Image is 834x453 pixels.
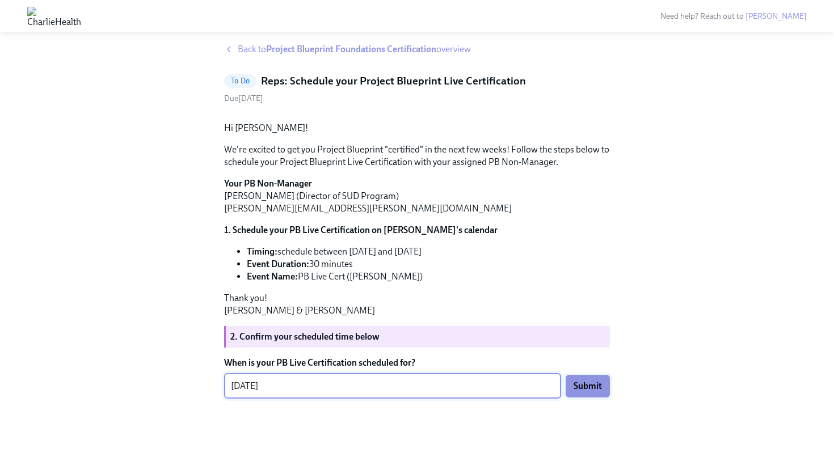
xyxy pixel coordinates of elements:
[230,331,380,342] strong: 2. Confirm your scheduled time below
[224,77,256,85] span: To Do
[247,271,298,282] strong: Event Name:
[224,43,610,56] a: Back toProject Blueprint Foundations Certificationoverview
[224,225,498,235] strong: 1. Schedule your PB Live Certification on [PERSON_NAME]'s calendar
[224,94,263,103] span: Wednesday, September 3rd 2025, 12:00 pm
[224,122,610,134] p: Hi [PERSON_NAME]!
[574,380,602,392] span: Submit
[224,177,610,215] p: [PERSON_NAME] (Director of SUD Program) [PERSON_NAME][EMAIL_ADDRESS][PERSON_NAME][DOMAIN_NAME]
[27,7,81,25] img: CharlieHealth
[247,246,277,257] strong: Timing:
[247,270,610,283] li: PB Live Cert ([PERSON_NAME])
[224,357,610,369] label: When is your PB Live Certification scheduled for?
[660,11,807,21] span: Need help? Reach out to
[224,292,610,317] p: Thank you! [PERSON_NAME] & [PERSON_NAME]
[224,143,610,168] p: We're excited to get you Project Blueprint "certified" in the next few weeks! Follow the steps be...
[247,245,610,258] li: schedule between [DATE] and [DATE]
[247,259,309,269] strong: Event Duration:
[224,178,312,189] strong: Your PB Non-Manager
[745,11,807,21] a: [PERSON_NAME]
[238,43,471,56] span: Back to overview
[566,375,610,397] button: Submit
[261,74,526,88] h5: Reps: Schedule your Project Blueprint Live Certification
[247,258,610,270] li: 30 minutes
[266,44,436,54] strong: Project Blueprint Foundations Certification
[231,379,554,393] textarea: [DATE]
